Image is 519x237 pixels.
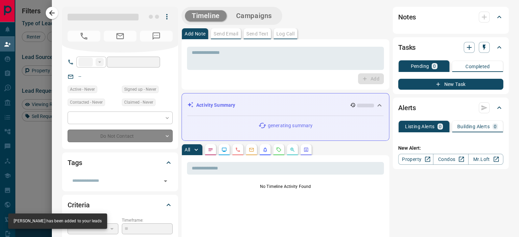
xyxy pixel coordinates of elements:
[268,122,313,129] p: generating summary
[68,197,173,213] div: Criteria
[235,147,241,152] svg: Calls
[468,154,503,165] a: Mr.Loft
[185,147,190,152] p: All
[196,102,235,109] p: Activity Summary
[124,99,153,106] span: Claimed - Never
[398,12,416,23] h2: Notes
[398,39,503,56] div: Tasks
[221,147,227,152] svg: Lead Browsing Activity
[398,9,503,25] div: Notes
[124,86,156,93] span: Signed up - Never
[78,74,81,79] a: --
[161,176,170,186] button: Open
[68,154,173,171] div: Tags
[433,64,436,69] p: 0
[68,130,173,142] div: Do Not Contact
[104,31,136,42] span: No Email
[185,10,227,21] button: Timeline
[68,31,100,42] span: No Number
[262,147,268,152] svg: Listing Alerts
[276,147,282,152] svg: Requests
[70,99,103,106] span: Contacted - Never
[14,216,102,227] div: [PERSON_NAME] has been added to your leads
[398,102,416,113] h2: Alerts
[70,86,95,93] span: Active - Never
[249,147,254,152] svg: Emails
[410,64,429,69] p: Pending
[68,199,90,210] h2: Criteria
[229,10,279,21] button: Campaigns
[398,79,503,90] button: New Task
[465,64,490,69] p: Completed
[398,100,503,116] div: Alerts
[457,124,490,129] p: Building Alerts
[68,157,82,168] h2: Tags
[303,147,309,152] svg: Agent Actions
[398,145,503,152] p: New Alert:
[122,217,173,223] p: Timeframe:
[185,31,205,36] p: Add Note
[405,124,435,129] p: Listing Alerts
[187,183,384,190] p: No Timeline Activity Found
[290,147,295,152] svg: Opportunities
[140,31,173,42] span: No Number
[398,154,433,165] a: Property
[439,124,442,129] p: 0
[398,42,416,53] h2: Tasks
[433,154,468,165] a: Condos
[187,99,384,112] div: Activity Summary
[494,124,496,129] p: 0
[208,147,213,152] svg: Notes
